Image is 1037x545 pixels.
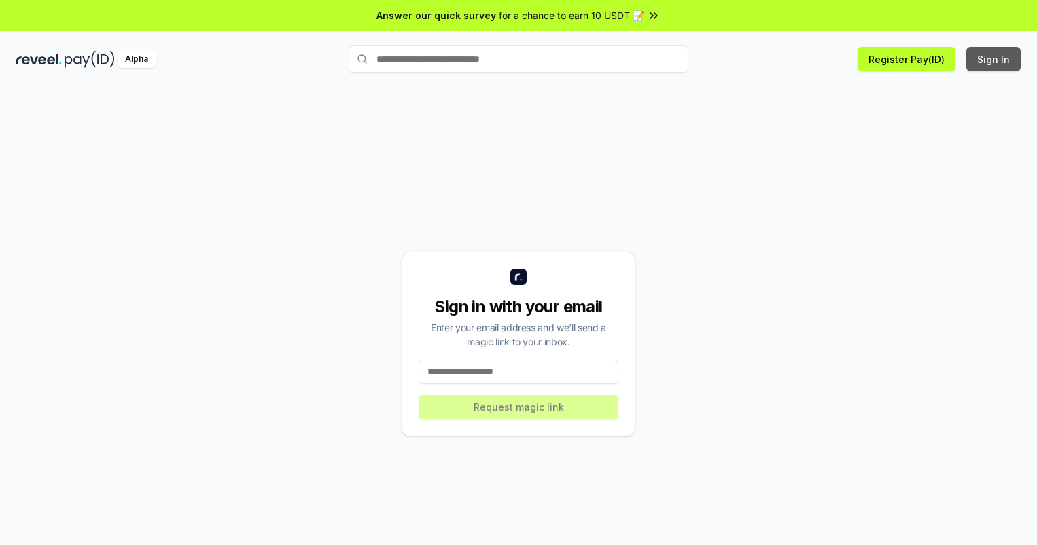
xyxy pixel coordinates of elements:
[376,8,496,22] span: Answer our quick survey
[118,51,156,68] div: Alpha
[419,296,618,318] div: Sign in with your email
[419,320,618,349] div: Enter your email address and we’ll send a magic link to your inbox.
[510,269,527,285] img: logo_small
[858,47,955,71] button: Register Pay(ID)
[499,8,644,22] span: for a chance to earn 10 USDT 📝
[966,47,1021,71] button: Sign In
[65,51,115,68] img: pay_id
[16,51,62,68] img: reveel_dark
